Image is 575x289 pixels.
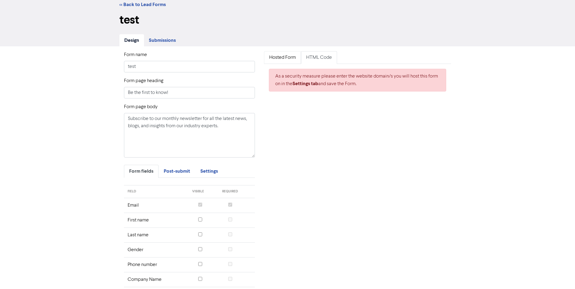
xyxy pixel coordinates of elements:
[124,272,189,287] td: Company Name
[124,198,189,213] td: Email
[545,260,575,289] iframe: Chat Widget
[119,34,144,47] a: Design
[119,2,166,8] a: << Back to Lead Forms
[159,165,195,178] a: Post-submit
[124,257,189,272] td: Phone number
[275,73,440,88] div: As a security measure please enter the website domain/s you will host this form on in the and sav...
[149,37,176,43] span: Submissions
[200,168,218,174] span: Settings
[124,113,255,158] textarea: Subscribe to our monthly newsletter for all the latest news, blogs, and insights from our industr...
[124,228,189,242] td: Last name
[124,77,163,85] label: Form page heading
[293,81,318,87] strong: Settings tab
[124,213,189,228] td: First name
[124,165,159,178] a: Form fields
[195,165,223,178] a: Settings
[144,34,181,47] a: Submissions
[264,51,301,64] a: Hosted Form
[129,168,153,174] span: Form fields
[119,13,456,27] h1: test
[124,242,189,257] td: Gender
[124,51,147,58] label: Form name
[124,37,139,43] span: Design
[164,168,190,174] span: Post-submit
[301,51,337,64] a: HTML Code
[219,185,255,198] th: required
[124,185,189,198] th: field
[124,103,158,111] label: Form page body
[189,185,219,198] th: visible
